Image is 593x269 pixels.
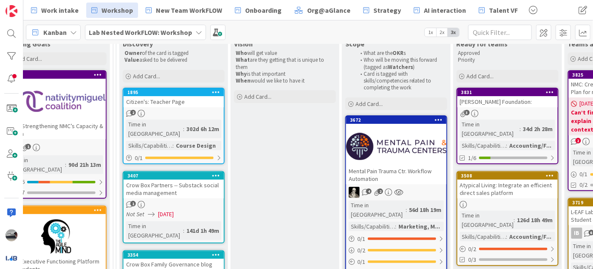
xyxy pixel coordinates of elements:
div: 3120 [9,207,106,213]
span: Talent VF [489,5,518,15]
li: Card is tagged with skills/competencies related to completing the work [356,71,446,92]
span: : [183,124,184,134]
div: 3354 [124,251,224,259]
a: Org@aGlance [289,3,356,18]
div: Time in [GEOGRAPHIC_DATA] [349,200,406,219]
div: 90d 21h 13m [66,160,103,169]
div: 3672 [350,117,446,123]
p: Approved [458,50,557,57]
a: Workshop [86,3,138,18]
a: Work intake [26,3,84,18]
a: 3508Atypical Living: Integrate an efficient direct sales platformTime in [GEOGRAPHIC_DATA]:126d 1... [457,171,559,266]
div: 3508Atypical Living: Integrate an efficient direct sales platform [457,172,558,198]
p: asked to be delivered [124,57,223,63]
img: avatar [6,252,17,264]
div: 0/1 [346,257,446,267]
div: Skills/Capabilities [460,141,506,150]
div: Course Design [174,141,218,150]
a: 3407Crow Box Partners -- Substack social media managementNot Set[DATE]Time in [GEOGRAPHIC_DATA]:1... [123,171,225,243]
div: Marketing, M... [396,222,443,231]
span: 0 / 1 [357,235,365,243]
span: 0/3 [469,255,477,264]
span: 4 [366,189,372,194]
span: : [395,222,396,231]
div: WS [346,187,446,198]
span: 0 / 1 [580,170,588,179]
span: AI interaction [424,5,466,15]
span: Workshop [102,5,133,15]
div: 126d 18h 49m [515,215,555,225]
div: NMC: Strengthening NMC’s Capacity & Reach [6,120,106,139]
strong: Owner [124,49,142,57]
div: 1895 [124,89,224,96]
a: 1895Citizen's: Teacher PageTime in [GEOGRAPHIC_DATA]:302d 6h 12mSkills/Capabilities:Course Design0/1 [123,88,225,164]
div: 141d 1h 49m [184,226,221,235]
div: Atypical Living: Integrate an efficient direct sales platform [457,180,558,198]
a: Onboarding [230,3,287,18]
div: Skills/Capabilities [126,141,172,150]
span: [DATE] [158,210,174,219]
span: : [520,124,521,134]
span: Add Card... [244,93,271,100]
div: Accounting/F... [508,232,554,241]
a: 3121NMC: Strengthening NMC’s Capacity & ReachTime in [GEOGRAPHIC_DATA]:90d 21h 13m2/60/7 [5,70,107,199]
strong: OKR [393,49,404,57]
span: Add Card... [356,100,383,108]
span: 0 / 1 [135,154,143,163]
a: New Team WorkFLOW [141,3,227,18]
span: Work intake [41,5,79,15]
strong: Value [124,56,139,63]
div: IB [571,228,582,239]
div: 1895Citizen's: Teacher Page [124,89,224,107]
strong: What [236,56,250,63]
span: 2 [130,110,136,115]
p: is that important [236,71,334,77]
a: Talent VF [474,3,523,18]
span: Add Card... [15,55,42,63]
a: AI interaction [409,3,471,18]
strong: Watchers [388,63,413,71]
span: 1 [25,144,31,149]
div: Crow Box Partners -- Substack social media management [124,180,224,198]
span: 1x [425,28,436,37]
span: : [514,215,515,225]
strong: Why [236,70,247,77]
div: 3407 [127,173,224,179]
div: 0/2 [457,244,558,255]
div: 3831[PERSON_NAME] Foundation: [457,89,558,107]
li: What are the s [356,50,446,57]
div: Citizen's: Teacher Page [124,96,224,107]
p: of the card is tagged [124,50,223,57]
div: 3672Mental Pain Trauma Ctr. Workflow Automation [346,116,446,184]
span: : [406,205,407,215]
span: 1/6 [469,154,477,163]
div: 302d 6h 12m [184,124,221,134]
div: 3121 [6,71,106,79]
li: Who will be moving this forward (tagged as ) [356,57,446,71]
a: Strategy [358,3,406,18]
div: Time in [GEOGRAPHIC_DATA] [126,120,183,138]
span: 3x [448,28,459,37]
span: 2x [436,28,448,37]
div: Time in [GEOGRAPHIC_DATA] [8,155,65,174]
span: Onboarding [245,5,282,15]
div: 0/2 [346,245,446,256]
div: Accounting/F... [508,141,554,150]
div: Time in [GEOGRAPHIC_DATA] [126,221,183,240]
span: : [183,226,184,235]
a: 3831[PERSON_NAME] Foundation:Time in [GEOGRAPHIC_DATA]:34d 2h 28mSkills/Capabilities:Accounting/F... [457,88,559,164]
div: [PERSON_NAME] Foundation: [457,96,558,107]
span: 0 / 2 [469,245,477,254]
span: New Team WorkFLOW [156,5,222,15]
div: 3831 [457,89,558,96]
span: : [172,141,174,150]
div: Mental Pain Trauma Ctr. Workflow Automation [346,166,446,184]
div: 3407Crow Box Partners -- Substack social media management [124,172,224,198]
span: Add Card... [467,72,494,80]
p: would we like to have it [236,77,334,84]
span: 1 [130,201,136,206]
span: 2 [576,138,581,143]
div: 56d 18h 19m [407,205,444,215]
div: 0/1 [346,234,446,244]
div: Skills/Capabilities [349,222,395,231]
